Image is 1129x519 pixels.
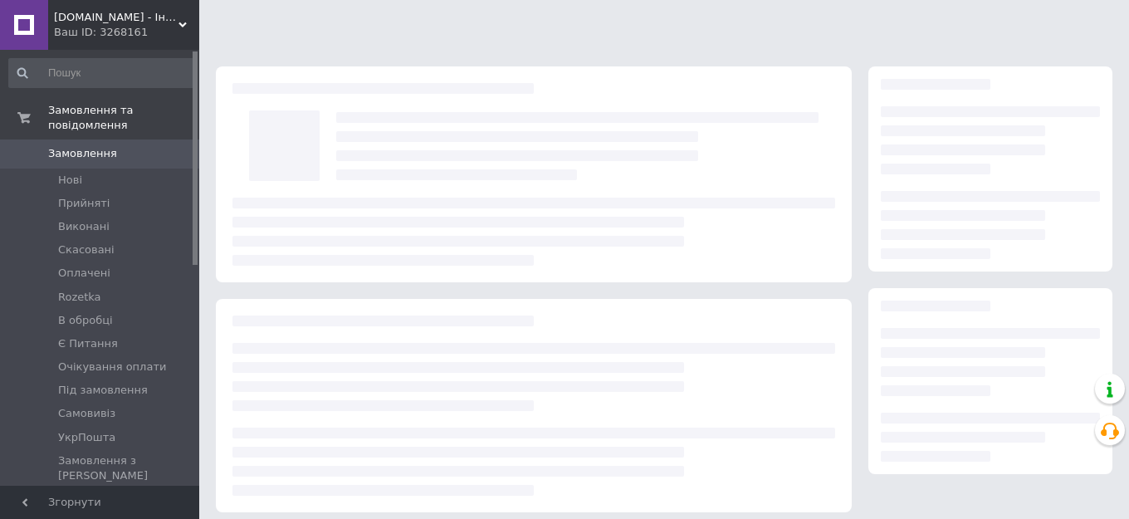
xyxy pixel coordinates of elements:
span: В обробці [58,313,113,328]
input: Пошук [8,58,196,88]
span: Rozetka [58,290,101,305]
span: Прийняті [58,196,110,211]
span: Є Питання [58,336,118,351]
span: Замовлення та повідомлення [48,103,199,133]
span: Замовлення з [PERSON_NAME] [58,453,194,483]
span: Виконані [58,219,110,234]
span: Замовлення [48,146,117,161]
span: Під замовлення [58,383,148,398]
span: УкрПошта [58,430,115,445]
span: izdorov.com.ua - Інтернет-магазин вітамінів і біодобавок [54,10,178,25]
span: Нові [58,173,82,188]
div: Ваш ID: 3268161 [54,25,199,40]
span: Очікування оплати [58,360,166,375]
span: Оплачені [58,266,110,281]
span: Самовивіз [58,406,115,421]
span: Скасовані [58,242,115,257]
